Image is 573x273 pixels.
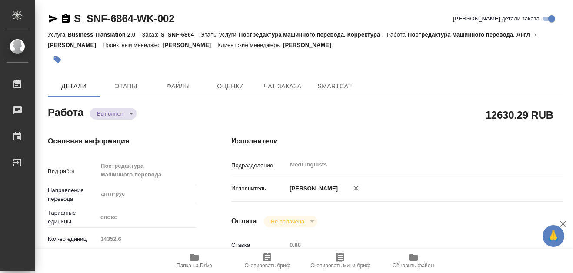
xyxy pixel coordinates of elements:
p: S_SNF-6864 [161,31,201,38]
p: Ставка [231,241,286,250]
p: Подразделение [231,161,286,170]
button: Обновить файлы [377,249,450,273]
p: [PERSON_NAME] [163,42,217,48]
span: Этапы [105,81,147,92]
span: Папка на Drive [177,263,212,269]
span: Скопировать мини-бриф [310,263,370,269]
p: Исполнитель [231,184,286,193]
button: Скопировать бриф [231,249,304,273]
span: Детали [53,81,95,92]
button: Скопировать ссылку для ЯМессенджера [48,13,58,24]
button: Папка на Drive [158,249,231,273]
span: Скопировать бриф [244,263,290,269]
button: Добавить тэг [48,50,67,69]
span: SmartCat [314,81,356,92]
p: Business Translation 2.0 [67,31,142,38]
button: 🙏 [543,225,564,247]
input: Пустое поле [97,233,197,245]
button: Скопировать ссылку [60,13,71,24]
p: Этапы услуги [200,31,239,38]
p: Вид работ [48,167,97,176]
button: Скопировать мини-бриф [304,249,377,273]
span: Чат заказа [262,81,303,92]
div: Выполнен [90,108,137,120]
button: Удалить исполнителя [346,179,366,198]
span: Файлы [157,81,199,92]
p: Заказ: [142,31,160,38]
span: Оценки [210,81,251,92]
p: Кол-во единиц [48,235,97,243]
p: Проектный менеджер [103,42,163,48]
span: [PERSON_NAME] детали заказа [453,14,540,23]
p: Работа [386,31,408,38]
p: [PERSON_NAME] [283,42,338,48]
h4: Исполнители [231,136,563,146]
div: Выполнен [264,216,317,227]
h4: Оплата [231,216,257,226]
h2: Работа [48,104,83,120]
span: Обновить файлы [393,263,435,269]
p: Направление перевода [48,186,97,203]
button: Выполнен [94,110,126,117]
h2: 12630.29 RUB [486,107,553,122]
p: Клиентские менеджеры [217,42,283,48]
h4: Основная информация [48,136,197,146]
a: S_SNF-6864-WK-002 [74,13,174,24]
span: 🙏 [546,227,561,245]
input: Пустое поле [286,239,536,251]
p: Услуга [48,31,67,38]
div: слово [97,210,197,225]
p: Постредактура машинного перевода, Корректура [239,31,386,38]
p: [PERSON_NAME] [286,184,338,193]
p: Тарифные единицы [48,209,97,226]
button: Не оплачена [268,218,307,225]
